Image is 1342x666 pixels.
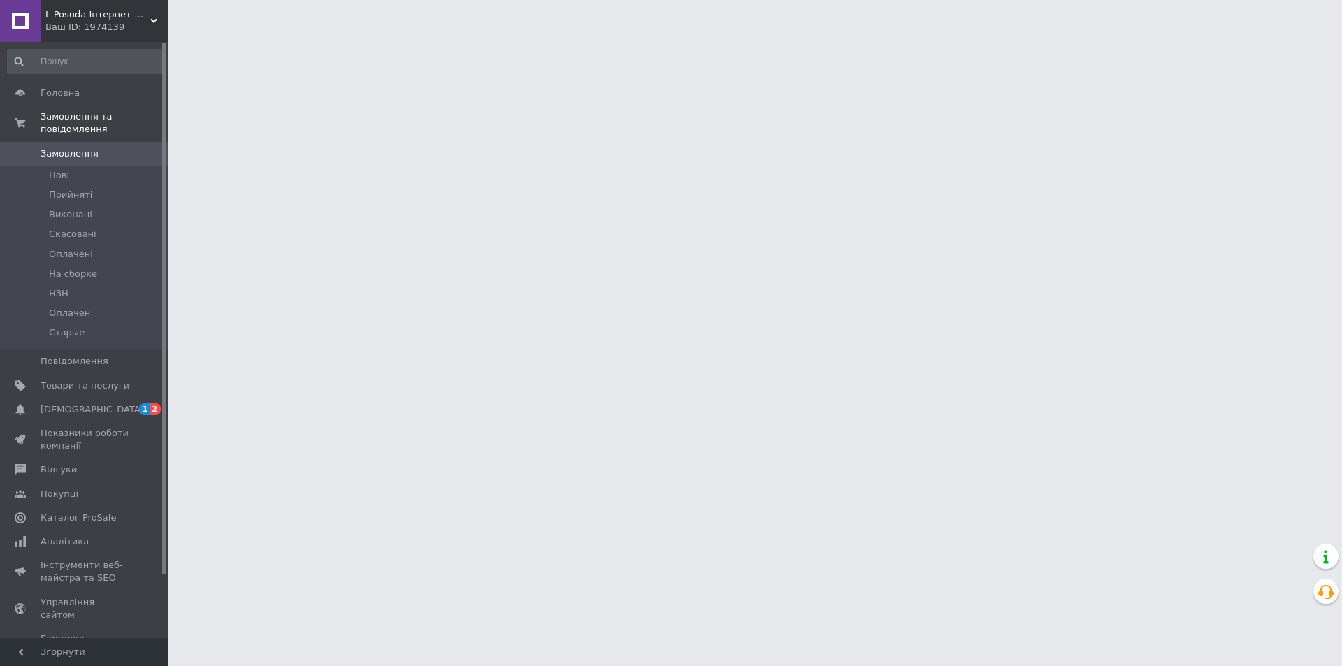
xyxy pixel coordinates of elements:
span: L-Posuda Інтернет-магазин посуду та декору [45,8,150,21]
span: Оплачені [49,248,93,261]
span: 2 [150,403,161,415]
span: Замовлення [41,147,99,160]
span: Старые [49,326,85,339]
span: На сборке [49,268,97,280]
span: 1 [139,403,150,415]
span: Нові [49,169,69,182]
span: Відгуки [41,463,77,476]
span: Замовлення та повідомлення [41,110,168,136]
span: Інструменти веб-майстра та SEO [41,559,129,584]
span: Оплачен [49,307,90,319]
span: Виконані [49,208,92,221]
input: Пошук [7,49,165,74]
span: Головна [41,87,80,99]
span: Показники роботи компанії [41,427,129,452]
span: НЗН [49,287,68,300]
span: Гаманець компанії [41,632,129,658]
span: Повідомлення [41,355,108,368]
span: [DEMOGRAPHIC_DATA] [41,403,144,416]
span: Каталог ProSale [41,512,116,524]
span: Аналітика [41,535,89,548]
span: Прийняті [49,189,92,201]
span: Товари та послуги [41,379,129,392]
span: Скасовані [49,228,96,240]
span: Управління сайтом [41,596,129,621]
span: Покупці [41,488,78,500]
div: Ваш ID: 1974139 [45,21,168,34]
